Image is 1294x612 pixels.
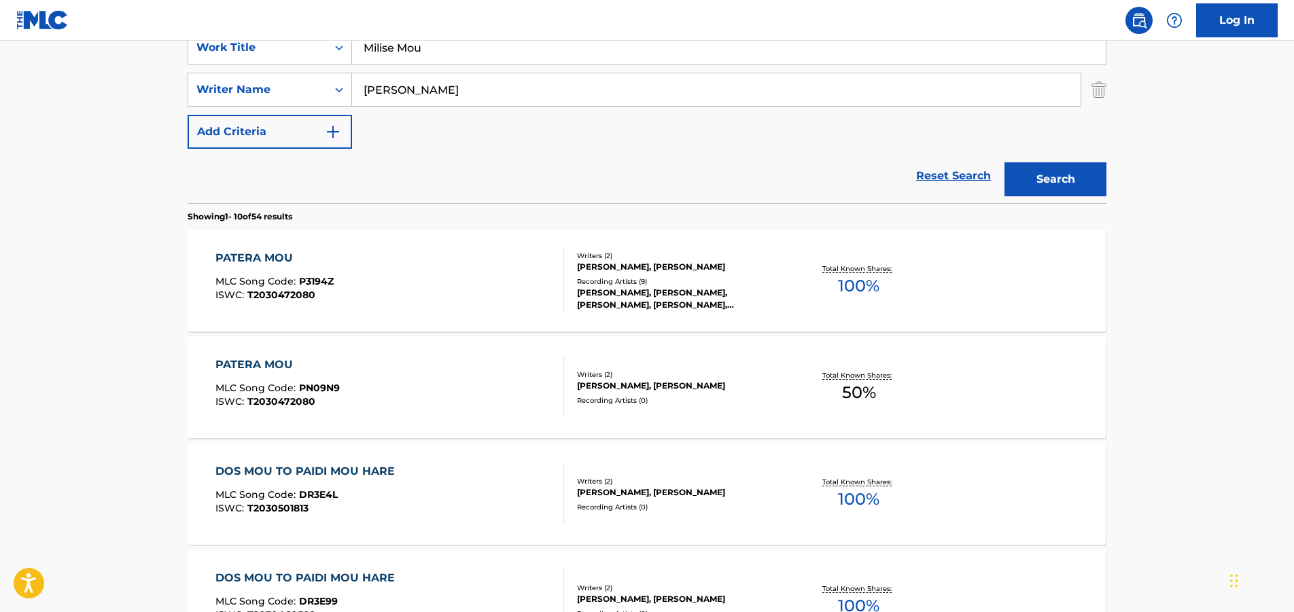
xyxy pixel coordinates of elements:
[188,115,352,149] button: Add Criteria
[247,289,315,301] span: T2030472080
[1161,7,1188,34] div: Help
[215,250,334,266] div: PATERA MOU
[215,463,402,480] div: DOS MOU TO PAIDI MOU HARE
[577,380,782,392] div: [PERSON_NAME], [PERSON_NAME]
[577,476,782,486] div: Writers ( 2 )
[577,251,782,261] div: Writers ( 2 )
[1230,560,1238,601] div: Drag
[822,264,895,274] p: Total Known Shares:
[577,593,782,605] div: [PERSON_NAME], [PERSON_NAME]
[215,275,299,287] span: MLC Song Code :
[325,124,341,140] img: 9d2ae6d4665cec9f34b9.svg
[299,595,338,607] span: DR3E99
[247,502,309,514] span: T2030501813
[838,487,879,511] span: 100 %
[215,570,402,586] div: DOS MOU TO PAIDI MOU HARE
[188,443,1106,545] a: DOS MOU TO PAIDI MOU HAREMLC Song Code:DR3E4LISWC:T2030501813Writers (2)[PERSON_NAME], [PERSON_NA...
[577,261,782,273] div: [PERSON_NAME], [PERSON_NAME]
[299,488,338,501] span: DR3E4L
[822,583,895,594] p: Total Known Shares:
[577,486,782,499] div: [PERSON_NAME], [PERSON_NAME]
[215,488,299,501] span: MLC Song Code :
[1226,547,1294,612] iframe: Chat Widget
[299,275,334,287] span: P3194Z
[16,10,69,30] img: MLC Logo
[577,370,782,380] div: Writers ( 2 )
[822,477,895,487] p: Total Known Shares:
[215,502,247,514] span: ISWC :
[215,289,247,301] span: ISWC :
[215,395,247,408] span: ISWC :
[1166,12,1183,29] img: help
[188,230,1106,331] a: PATERA MOUMLC Song Code:P3194ZISWC:T2030472080Writers (2)[PERSON_NAME], [PERSON_NAME]Recording Ar...
[299,382,340,394] span: PN09N9
[842,380,876,405] span: 50 %
[909,161,998,191] a: Reset Search
[215,595,299,607] span: MLC Song Code :
[188,336,1106,438] a: PATERA MOUMLC Song Code:PN09N9ISWC:T2030472080Writers (2)[PERSON_NAME], [PERSON_NAME]Recording Ar...
[838,274,879,298] span: 100 %
[215,357,340,373] div: PATERA MOU
[188,211,292,223] p: Showing 1 - 10 of 54 results
[1004,162,1106,196] button: Search
[577,395,782,406] div: Recording Artists ( 0 )
[1091,73,1106,107] img: Delete Criterion
[215,382,299,394] span: MLC Song Code :
[196,39,319,56] div: Work Title
[188,31,1106,203] form: Search Form
[1196,3,1278,37] a: Log In
[577,583,782,593] div: Writers ( 2 )
[577,276,782,287] div: Recording Artists ( 9 )
[577,287,782,311] div: [PERSON_NAME], [PERSON_NAME], [PERSON_NAME], [PERSON_NAME], [PERSON_NAME]
[822,370,895,380] p: Total Known Shares:
[247,395,315,408] span: T2030472080
[577,502,782,512] div: Recording Artists ( 0 )
[196,82,319,98] div: Writer Name
[1125,7,1153,34] a: Public Search
[1131,12,1147,29] img: search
